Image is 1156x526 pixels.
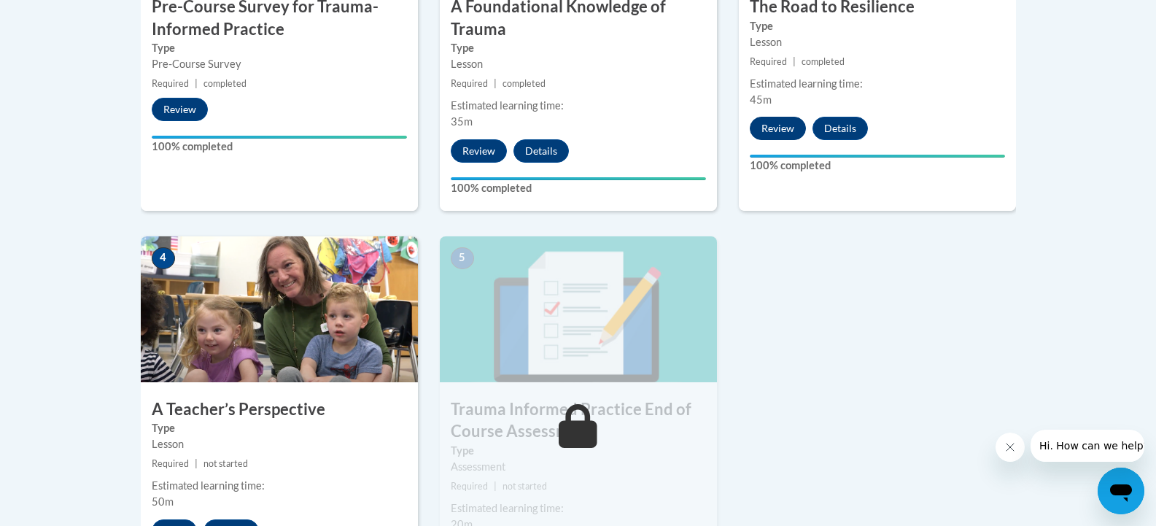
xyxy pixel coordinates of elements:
h3: A Teacher’s Perspective [141,398,418,421]
img: Course Image [440,236,717,382]
label: Type [750,18,1005,34]
label: Type [152,420,407,436]
label: 100% completed [152,139,407,155]
label: Type [451,40,706,56]
span: completed [802,56,845,67]
label: 100% completed [750,158,1005,174]
iframe: Close message [996,433,1025,462]
iframe: Message from company [1031,430,1144,462]
label: Type [451,443,706,459]
label: Type [152,40,407,56]
span: completed [503,78,546,89]
span: 4 [152,247,175,269]
button: Review [750,117,806,140]
button: Details [513,139,569,163]
span: not started [503,481,547,492]
div: Lesson [451,56,706,72]
span: | [195,458,198,469]
span: completed [203,78,247,89]
div: Estimated learning time: [750,76,1005,92]
span: Required [152,458,189,469]
div: Assessment [451,459,706,475]
button: Review [451,139,507,163]
span: 50m [152,495,174,508]
span: | [793,56,796,67]
span: Required [750,56,787,67]
span: not started [203,458,248,469]
div: Estimated learning time: [152,478,407,494]
div: Lesson [152,436,407,452]
img: Course Image [141,236,418,382]
span: Hi. How can we help? [9,10,118,22]
span: | [494,78,497,89]
span: 5 [451,247,474,269]
div: Estimated learning time: [451,500,706,517]
h3: Trauma Informed Practice End of Course Assessment [440,398,717,444]
div: Lesson [750,34,1005,50]
span: Required [152,78,189,89]
span: | [195,78,198,89]
span: Required [451,78,488,89]
div: Pre-Course Survey [152,56,407,72]
span: 35m [451,115,473,128]
label: 100% completed [451,180,706,196]
span: 45m [750,93,772,106]
div: Your progress [152,136,407,139]
span: Required [451,481,488,492]
button: Review [152,98,208,121]
button: Details [812,117,868,140]
div: Estimated learning time: [451,98,706,114]
iframe: Button to launch messaging window [1098,468,1144,514]
span: | [494,481,497,492]
div: Your progress [451,177,706,180]
div: Your progress [750,155,1005,158]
